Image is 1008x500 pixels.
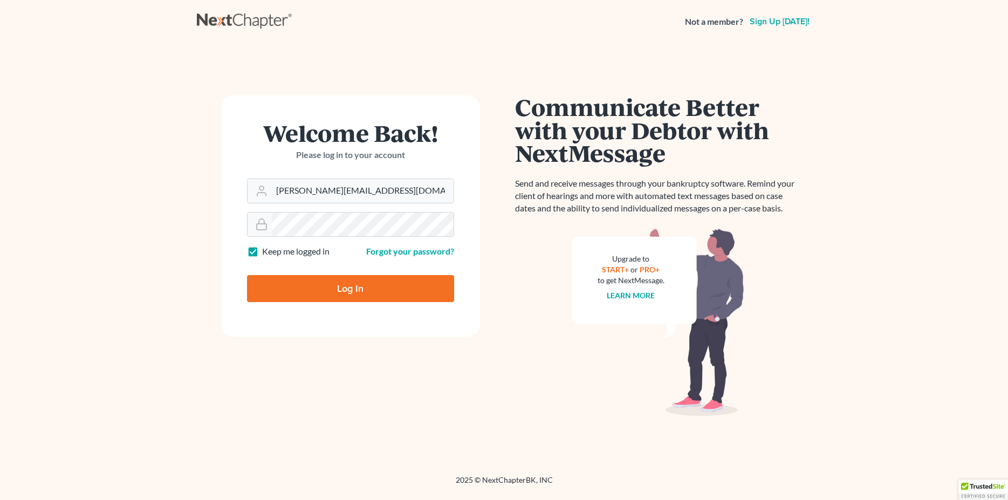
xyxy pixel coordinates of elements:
span: or [630,265,638,274]
h1: Welcome Back! [247,121,454,145]
p: Send and receive messages through your bankruptcy software. Remind your client of hearings and mo... [515,177,801,215]
input: Log In [247,275,454,302]
strong: Not a member? [685,16,743,28]
div: to get NextMessage. [598,275,664,286]
p: Please log in to your account [247,149,454,161]
a: START+ [602,265,629,274]
a: Sign up [DATE]! [748,17,812,26]
div: 2025 © NextChapterBK, INC [197,475,812,494]
a: PRO+ [640,265,660,274]
input: Email Address [272,179,454,203]
img: nextmessage_bg-59042aed3d76b12b5cd301f8e5b87938c9018125f34e5fa2b7a6b67550977c72.svg [572,228,744,416]
h1: Communicate Better with your Debtor with NextMessage [515,95,801,165]
div: TrustedSite Certified [958,480,1008,500]
label: Keep me logged in [262,245,330,258]
div: Upgrade to [598,254,664,264]
a: Learn more [607,291,655,300]
a: Forgot your password? [366,246,454,256]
